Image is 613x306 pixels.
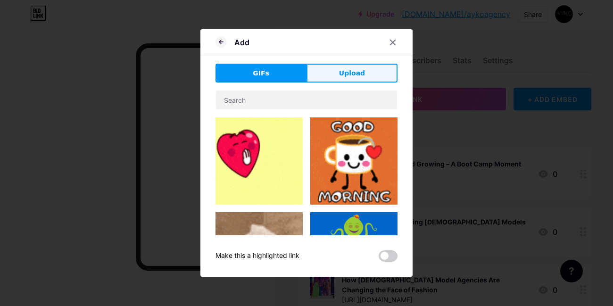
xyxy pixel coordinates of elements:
[306,64,398,83] button: Upload
[215,64,306,83] button: GIFs
[216,91,397,109] input: Search
[310,117,398,205] img: Gihpy
[234,37,249,48] div: Add
[215,250,299,262] div: Make this a highlighted link
[339,68,365,78] span: Upload
[310,212,398,282] img: Gihpy
[215,117,303,205] img: Gihpy
[253,68,269,78] span: GIFs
